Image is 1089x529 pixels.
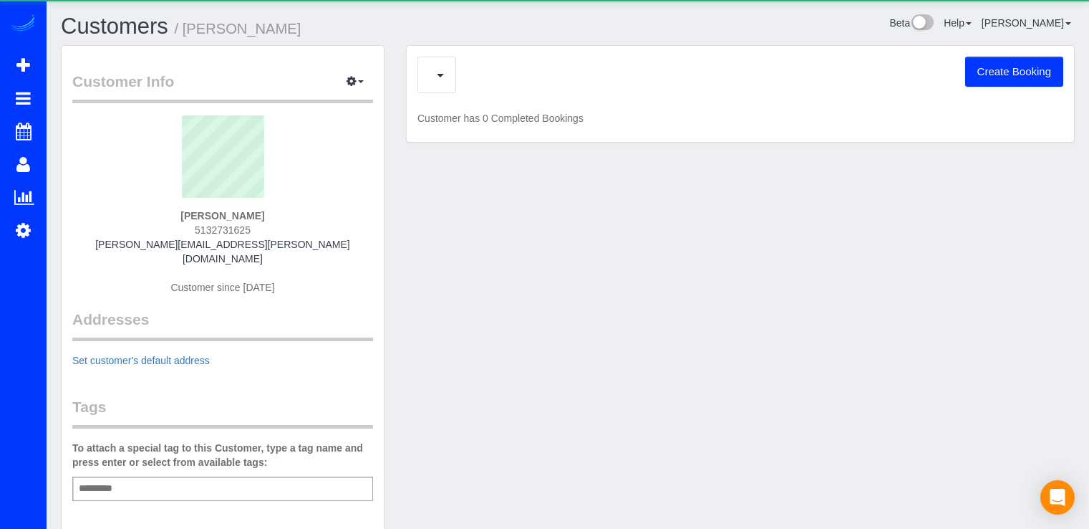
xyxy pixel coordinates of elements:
[910,14,934,33] img: New interface
[72,355,210,366] a: Set customer's default address
[944,17,972,29] a: Help
[61,14,168,39] a: Customers
[180,210,264,221] strong: [PERSON_NAME]
[889,17,934,29] a: Beta
[175,21,301,37] small: / [PERSON_NAME]
[72,71,373,103] legend: Customer Info
[170,282,274,293] span: Customer since [DATE]
[72,441,373,470] label: To attach a special tag to this Customer, type a tag name and press enter or select from availabl...
[1040,480,1075,515] div: Open Intercom Messenger
[9,14,37,34] img: Automaid Logo
[95,239,350,264] a: [PERSON_NAME][EMAIL_ADDRESS][PERSON_NAME][DOMAIN_NAME]
[965,57,1063,87] button: Create Booking
[982,17,1071,29] a: [PERSON_NAME]
[417,111,1063,125] p: Customer has 0 Completed Bookings
[72,396,373,429] legend: Tags
[195,224,251,236] span: 5132731625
